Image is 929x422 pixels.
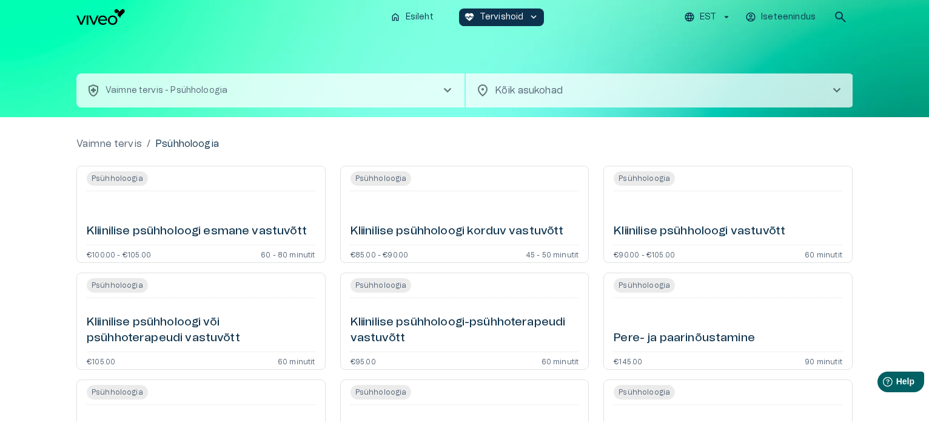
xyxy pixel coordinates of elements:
p: Vaimne tervis - Psühholoogia [106,84,227,97]
p: 60 - 80 minutit [261,250,315,257]
button: Iseteenindus [743,9,819,26]
p: Tervishoid [480,11,524,24]
p: €145.00 [614,357,642,364]
span: Psühholoogia [614,278,675,293]
a: Vaimne tervis [76,137,142,151]
a: Open service booking details [603,273,853,370]
p: Psühholoogia [155,137,219,151]
a: Navigate to homepage [76,9,380,25]
p: 60 minutit [805,250,842,257]
button: EST [682,9,734,26]
button: ecg_heartTervishoidkeyboard_arrow_down [459,9,545,26]
h6: Pere- ja paarinõustamine [614,330,755,347]
button: health_and_safetyVaimne tervis - Psühholoogiachevron_right [76,73,464,107]
p: 45 - 50 minutit [526,250,579,257]
iframe: Help widget launcher [834,367,929,401]
span: chevron_right [830,83,844,98]
button: open search modal [828,5,853,29]
span: Psühholoogia [350,385,412,400]
span: Psühholoogia [350,278,412,293]
p: 90 minutit [805,357,842,364]
h6: Kliinilise psühholoogi-psühhoterapeudi vastuvõtt [350,315,579,347]
p: €100.00 - €105.00 [87,250,151,257]
a: Open service booking details [603,166,853,263]
p: EST [700,11,716,24]
p: Esileht [406,11,434,24]
span: Psühholoogia [350,171,412,186]
span: health_and_safety [86,83,101,98]
p: 60 minutit [542,357,579,364]
p: / [147,137,150,151]
p: Kõik asukohad [495,83,810,98]
span: Psühholoogia [614,385,675,400]
span: search [833,10,848,24]
span: chevron_right [440,83,455,98]
h6: Kliinilise psühholoogi esmane vastuvõtt [87,223,307,240]
p: 60 minutit [278,357,315,364]
span: Psühholoogia [87,385,148,400]
h6: Kliinilise psühholoogi korduv vastuvõtt [350,223,564,240]
button: homeEsileht [385,9,440,26]
span: location_on [475,83,490,98]
a: Open service booking details [76,273,326,370]
p: Iseteenindus [761,11,816,24]
p: €95.00 [350,357,376,364]
span: Psühholoogia [87,278,148,293]
span: Psühholoogia [614,171,675,186]
span: ecg_heart [464,12,475,22]
a: Open service booking details [340,273,589,370]
img: Viveo logo [76,9,125,25]
h6: Kliinilise psühholoogi vastuvõtt [614,223,785,240]
p: €90.00 - €105.00 [614,250,675,257]
h6: Kliinilise psühholoogi või psühhoterapeudi vastuvõtt [87,315,315,347]
span: keyboard_arrow_down [528,12,539,22]
p: €85.00 - €90.00 [350,250,409,257]
span: Psühholoogia [87,171,148,186]
p: €105.00 [87,357,115,364]
span: home [390,12,401,22]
